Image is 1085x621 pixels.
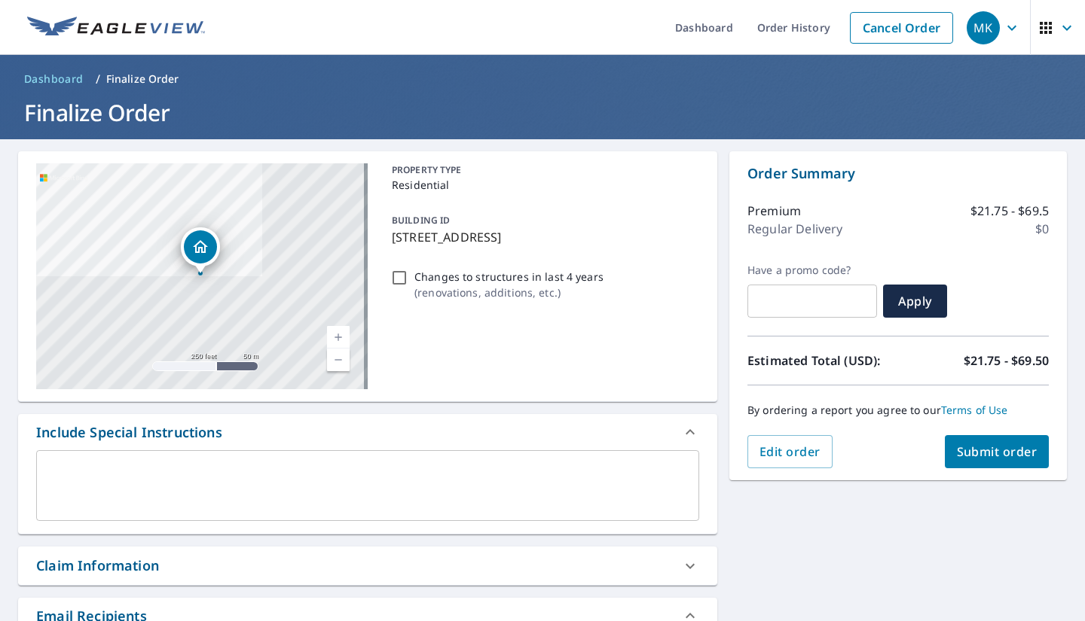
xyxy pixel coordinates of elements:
a: Cancel Order [850,12,953,44]
label: Have a promo code? [747,263,877,277]
div: MK [967,11,1000,44]
p: [STREET_ADDRESS] [392,228,693,246]
p: $21.75 - $69.50 [964,352,1049,370]
div: Claim Information [18,546,717,585]
p: Finalize Order [106,72,179,87]
span: Dashboard [24,72,84,87]
p: Order Summary [747,163,1049,184]
div: Include Special Instructions [18,414,717,450]
div: Dropped pin, building 1, Residential property, 5 Meadow View Ct Mechanicsburg, PA 17050 [181,227,220,274]
span: Edit order [759,443,821,460]
button: Submit order [945,435,1050,468]
a: Dashboard [18,67,90,91]
span: Apply [895,293,935,309]
p: ( renovations, additions, etc. ) [414,285,604,300]
p: PROPERTY TYPE [392,163,693,177]
p: $0 [1035,220,1049,238]
p: Residential [392,177,693,193]
p: BUILDING ID [392,214,450,227]
h1: Finalize Order [18,97,1067,128]
p: $21.75 - $69.5 [970,202,1049,220]
p: Estimated Total (USD): [747,352,898,370]
a: Terms of Use [941,403,1008,417]
nav: breadcrumb [18,67,1067,91]
p: Premium [747,202,801,220]
span: Submit order [957,443,1038,460]
p: Changes to structures in last 4 years [414,269,604,285]
p: By ordering a report you agree to our [747,403,1049,417]
p: Regular Delivery [747,220,842,238]
a: Current Level 17, Zoom Out [327,349,350,371]
button: Apply [883,285,947,318]
li: / [96,70,100,88]
a: Current Level 17, Zoom In [327,326,350,349]
button: Edit order [747,435,833,468]
img: EV Logo [27,17,205,39]
div: Include Special Instructions [36,422,222,443]
div: Claim Information [36,556,159,576]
